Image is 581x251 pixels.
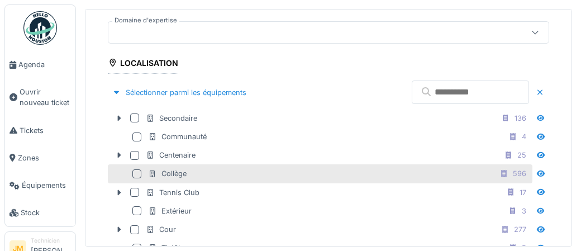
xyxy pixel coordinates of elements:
[22,180,71,191] span: Équipements
[31,236,71,245] div: Technicien
[517,150,526,160] div: 25
[20,125,71,136] span: Tickets
[522,131,526,142] div: 4
[18,153,71,163] span: Zones
[5,144,75,172] a: Zones
[5,117,75,144] a: Tickets
[20,87,71,108] span: Ouvrir nouveau ticket
[108,55,178,74] div: Localisation
[5,51,75,78] a: Agenda
[148,168,187,179] div: Collège
[21,207,71,218] span: Stock
[514,224,526,235] div: 277
[108,85,251,100] div: Sélectionner parmi les équipements
[520,187,526,198] div: 17
[146,187,199,198] div: Tennis Club
[148,206,192,216] div: Extérieur
[146,113,197,124] div: Secondaire
[23,11,57,45] img: Badge_color-CXgf-gQk.svg
[522,206,526,216] div: 3
[146,150,196,160] div: Centenaire
[513,168,526,179] div: 596
[112,16,179,25] label: Domaine d'expertise
[18,59,71,70] span: Agenda
[515,113,526,124] div: 136
[148,131,207,142] div: Communauté
[146,224,176,235] div: Cour
[5,172,75,199] a: Équipements
[5,78,75,116] a: Ouvrir nouveau ticket
[5,199,75,226] a: Stock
